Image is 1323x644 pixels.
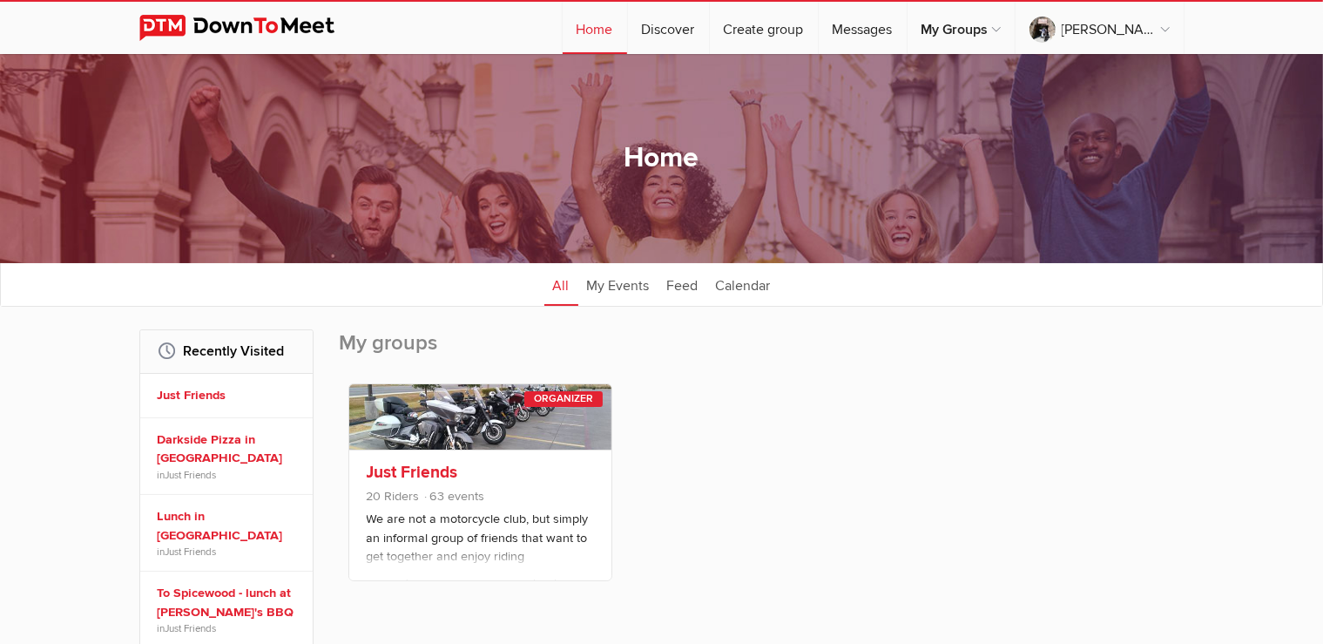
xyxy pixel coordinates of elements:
a: Create group [710,2,818,54]
a: Just Friends [367,462,458,483]
a: Darkside Pizza in [GEOGRAPHIC_DATA] [158,430,300,468]
a: Just Friends [165,622,217,634]
span: in [158,545,300,559]
a: All [544,262,578,306]
div: Organizer [524,391,603,407]
h1: Home [624,140,699,177]
p: We are not a motorcycle club, but simply an informal group of friends that want to get together a... [367,510,594,597]
a: Just Friends [165,469,217,481]
a: Home [563,2,627,54]
a: My Groups [908,2,1015,54]
h2: My groups [340,329,1185,375]
a: Lunch in [GEOGRAPHIC_DATA] [158,507,300,545]
a: [PERSON_NAME] [1016,2,1184,54]
a: My Events [578,262,658,306]
a: Feed [658,262,707,306]
img: DownToMeet [139,15,361,41]
span: in [158,621,300,635]
a: To Spicewood - lunch at [PERSON_NAME]'s BBQ [158,584,300,621]
span: 63 events [423,489,485,504]
span: 20 Riders [367,489,420,504]
h2: Recently Visited [158,330,295,372]
a: Just Friends [165,546,217,558]
a: Calendar [707,262,780,306]
a: Discover [628,2,709,54]
a: Just Friends [158,386,300,405]
a: Messages [819,2,907,54]
span: in [158,468,300,482]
